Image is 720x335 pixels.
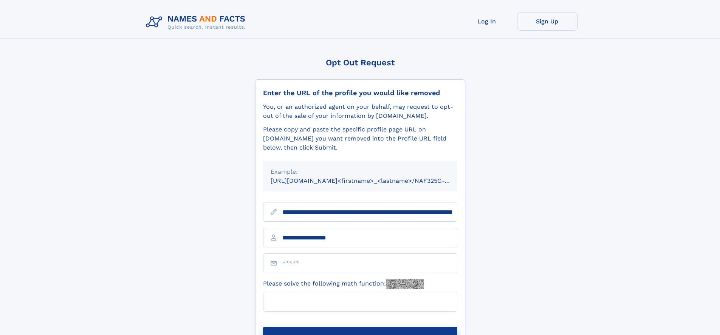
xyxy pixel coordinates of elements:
[457,12,517,31] a: Log In
[517,12,578,31] a: Sign Up
[263,125,457,152] div: Please copy and paste the specific profile page URL on [DOMAIN_NAME] you want removed into the Pr...
[271,177,472,184] small: [URL][DOMAIN_NAME]<firstname>_<lastname>/NAF325G-xxxxxxxx
[255,58,465,67] div: Opt Out Request
[263,279,424,289] label: Please solve the following math function:
[263,102,457,120] div: You, or an authorized agent on your behalf, may request to opt-out of the sale of your informatio...
[263,89,457,97] div: Enter the URL of the profile you would like removed
[271,167,450,176] div: Example:
[143,12,252,32] img: Logo Names and Facts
